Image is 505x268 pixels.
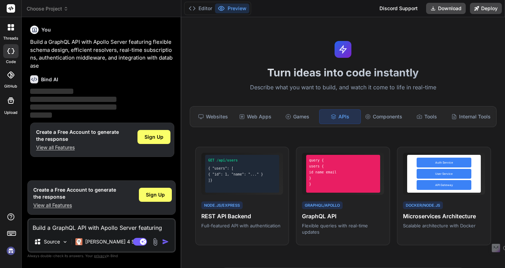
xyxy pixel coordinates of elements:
[201,222,283,229] p: Full-featured API with authentication
[201,212,283,220] h4: REST API Backend
[417,158,471,167] div: Auth Service
[470,3,502,14] button: Deploy
[75,238,82,245] img: Claude 4 Sonnet
[309,176,377,181] div: }
[30,38,174,70] p: Build a GraphQL API with Apollo Server featuring flexible schema design, efficient resolvers, rea...
[94,254,107,258] span: privacy
[41,76,58,83] h6: Bind AI
[309,164,377,169] div: users {
[201,201,243,209] div: Node.js/Express
[426,3,466,14] button: Download
[309,170,377,175] div: id name email
[6,59,16,65] label: code
[302,212,384,220] h4: GraphQL API
[417,169,471,179] div: User Service
[186,83,501,92] p: Describe what you want to build, and watch it come to life in real-time
[33,186,116,200] h1: Create a Free Account to generate the response
[403,201,443,209] div: Docker/Node.js
[162,238,169,245] img: icon
[208,172,276,177] div: { "id": 1, "name": "..." }
[4,110,18,116] label: Upload
[309,181,377,187] div: }
[27,253,176,259] p: Always double-check its answers. Your in Bind
[403,222,485,229] p: Scalable architecture with Docker
[144,133,163,140] span: Sign Up
[3,35,18,41] label: threads
[146,191,165,198] span: Sign Up
[186,66,501,79] h1: Turn ideas into code instantly
[277,109,318,124] div: Games
[27,5,68,12] span: Choose Project
[30,89,73,94] span: ‌
[235,109,276,124] div: Web Apps
[41,26,51,33] h6: You
[375,3,422,14] div: Discord Support
[85,238,137,245] p: [PERSON_NAME] 4 S..
[36,129,119,143] h1: Create a Free Account to generate the response
[406,109,447,124] div: Tools
[309,158,377,163] div: query {
[215,4,249,13] button: Preview
[403,212,485,220] h4: Microservices Architecture
[193,109,234,124] div: Websites
[208,166,276,171] div: { "users": [
[417,180,471,190] div: API Gateway
[151,238,159,246] img: attachment
[5,245,17,257] img: signin
[4,83,17,89] label: GitHub
[62,239,68,245] img: Pick Models
[208,158,276,163] div: GET /api/users
[36,144,119,151] p: View all Features
[302,201,343,209] div: GraphQL/Apollo
[186,4,215,13] button: Editor
[319,109,361,124] div: APIs
[44,238,60,245] p: Source
[208,178,276,183] div: ]}
[30,97,116,102] span: ‌
[302,222,384,235] p: Flexible queries with real-time updates
[362,109,405,124] div: Components
[449,109,493,124] div: Internal Tools
[33,202,116,209] p: View all Features
[30,112,52,118] span: ‌
[30,104,116,110] span: ‌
